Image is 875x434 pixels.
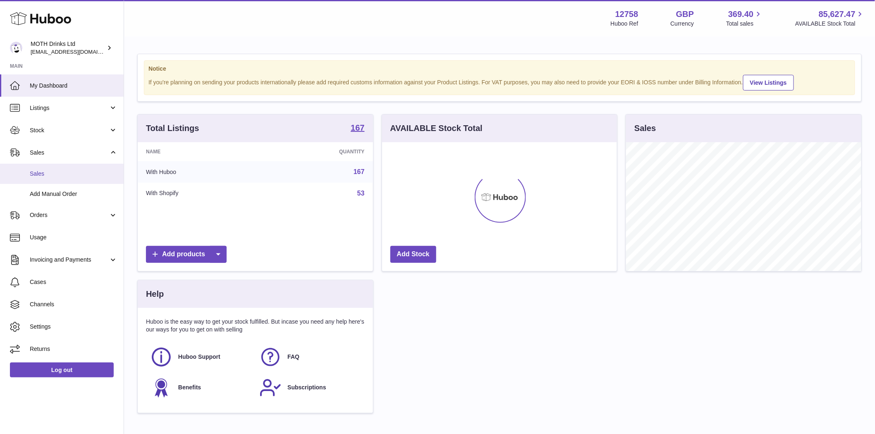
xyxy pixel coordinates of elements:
[31,48,122,55] span: [EMAIL_ADDRESS][DOMAIN_NAME]
[30,190,117,198] span: Add Manual Order
[634,123,656,134] h3: Sales
[150,346,251,368] a: Huboo Support
[30,149,109,157] span: Sales
[726,20,763,28] span: Total sales
[30,126,109,134] span: Stock
[148,74,851,91] div: If you're planning on sending your products internationally please add required customs informati...
[265,142,373,161] th: Quantity
[150,377,251,399] a: Benefits
[287,353,299,361] span: FAQ
[615,9,638,20] strong: 12758
[30,256,109,264] span: Invoicing and Payments
[146,246,227,263] a: Add products
[795,20,865,28] span: AVAILABLE Stock Total
[146,318,365,334] p: Huboo is the easy way to get your stock fulfilled. But incase you need any help here's our ways f...
[138,142,265,161] th: Name
[10,42,22,54] img: internalAdmin-12758@internal.huboo.com
[259,346,360,368] a: FAQ
[30,170,117,178] span: Sales
[146,123,199,134] h3: Total Listings
[354,168,365,175] a: 167
[390,123,483,134] h3: AVAILABLE Stock Total
[148,65,851,73] strong: Notice
[31,40,105,56] div: MOTH Drinks Ltd
[30,211,109,219] span: Orders
[819,9,856,20] span: 85,627.47
[138,161,265,183] td: With Huboo
[30,323,117,331] span: Settings
[728,9,753,20] span: 369.40
[30,104,109,112] span: Listings
[287,384,326,391] span: Subscriptions
[726,9,763,28] a: 369.40 Total sales
[146,289,164,300] h3: Help
[351,124,364,134] a: 167
[178,384,201,391] span: Benefits
[10,362,114,377] a: Log out
[30,82,117,90] span: My Dashboard
[30,234,117,241] span: Usage
[259,377,360,399] a: Subscriptions
[178,353,220,361] span: Huboo Support
[30,300,117,308] span: Channels
[30,278,117,286] span: Cases
[676,9,694,20] strong: GBP
[351,124,364,132] strong: 167
[390,246,436,263] a: Add Stock
[357,190,365,197] a: 53
[611,20,638,28] div: Huboo Ref
[138,183,265,204] td: With Shopify
[30,345,117,353] span: Returns
[743,75,794,91] a: View Listings
[795,9,865,28] a: 85,627.47 AVAILABLE Stock Total
[671,20,694,28] div: Currency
